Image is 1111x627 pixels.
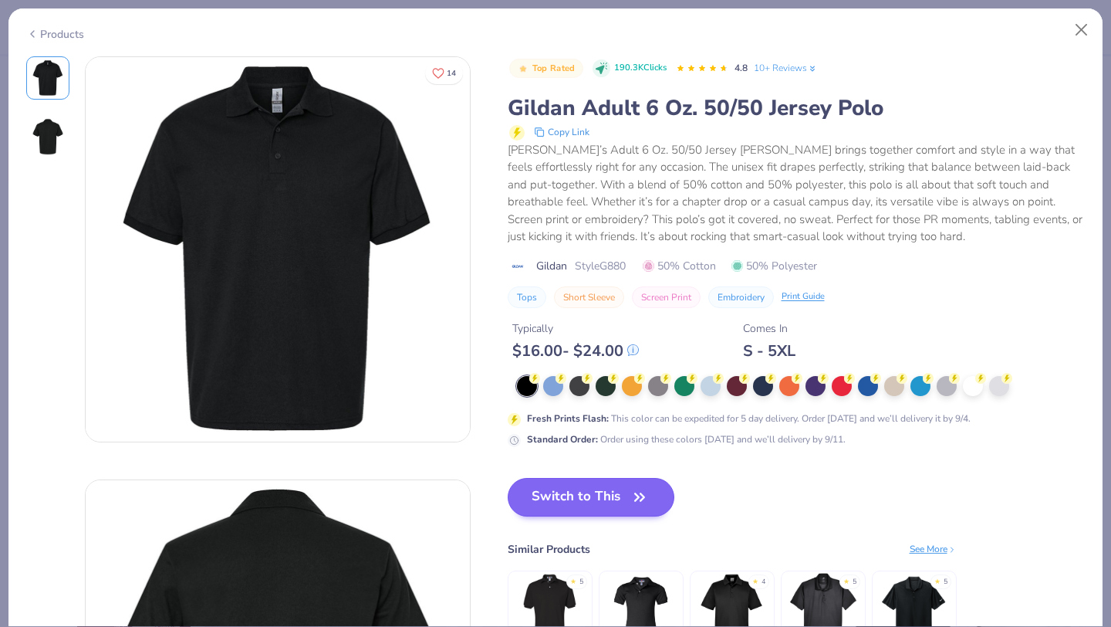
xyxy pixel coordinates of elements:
div: See More [910,542,957,556]
div: Order using these colors [DATE] and we’ll delivery by 9/11. [527,432,846,446]
span: 50% Polyester [731,258,817,274]
div: 5 [944,577,947,588]
div: Comes In [743,320,795,337]
a: 10+ Reviews [754,61,818,75]
span: Top Rated [532,64,576,73]
span: 50% Cotton [643,258,716,274]
div: 5 [579,577,583,588]
strong: Standard Order : [527,433,598,446]
button: Close [1067,15,1096,45]
button: Embroidery [708,286,774,308]
div: 4.8 Stars [676,56,728,81]
span: 14 [447,69,456,77]
div: Print Guide [782,290,825,303]
div: $ 16.00 - $ 24.00 [512,341,639,361]
button: copy to clipboard [529,123,594,141]
div: ★ [570,577,576,583]
button: Like [425,62,463,84]
div: This color can be expedited for 5 day delivery. Order [DATE] and we’ll delivery it by 9/4. [527,412,971,425]
strong: Fresh Prints Flash : [527,412,609,425]
button: Screen Print [632,286,701,308]
div: 5 [853,577,856,588]
button: Short Sleeve [554,286,624,308]
div: Typically [512,320,639,337]
div: ★ [934,577,940,583]
button: Tops [508,286,546,308]
div: 4 [761,577,765,588]
div: Gildan Adult 6 Oz. 50/50 Jersey Polo [508,93,1086,123]
div: Similar Products [508,541,590,558]
span: 190.3K Clicks [614,62,667,75]
div: [PERSON_NAME]’s Adult 6 Oz. 50/50 Jersey [PERSON_NAME] brings together comfort and style in a way... [508,141,1086,246]
div: Products [26,26,84,42]
div: ★ [843,577,849,583]
img: brand logo [508,260,528,273]
button: Badge Button [509,59,583,79]
div: S - 5XL [743,341,795,361]
span: Gildan [536,258,567,274]
span: 4.8 [734,62,748,74]
img: Front [86,57,470,442]
img: Front [29,59,66,97]
span: Style G880 [575,258,626,274]
img: Top Rated sort [517,63,529,75]
div: ★ [752,577,758,583]
img: Back [29,118,66,155]
button: Switch to This [508,478,675,517]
